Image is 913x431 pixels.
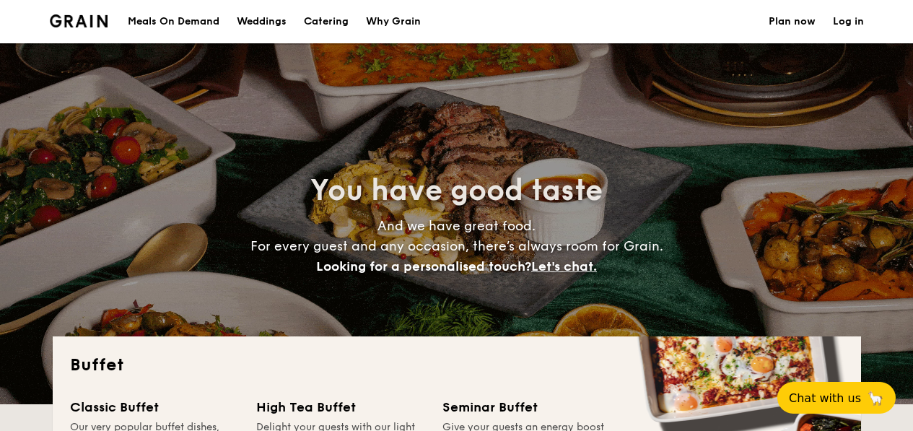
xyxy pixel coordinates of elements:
span: And we have great food. For every guest and any occasion, there’s always room for Grain. [250,218,663,274]
div: Seminar Buffet [442,397,611,417]
span: Let's chat. [531,258,597,274]
div: High Tea Buffet [256,397,425,417]
span: You have good taste [310,173,603,208]
div: Classic Buffet [70,397,239,417]
span: Looking for a personalised touch? [316,258,531,274]
a: Logotype [50,14,108,27]
h2: Buffet [70,354,844,377]
button: Chat with us🦙 [777,382,896,414]
span: Chat with us [789,391,861,405]
span: 🦙 [867,390,884,406]
img: Grain [50,14,108,27]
